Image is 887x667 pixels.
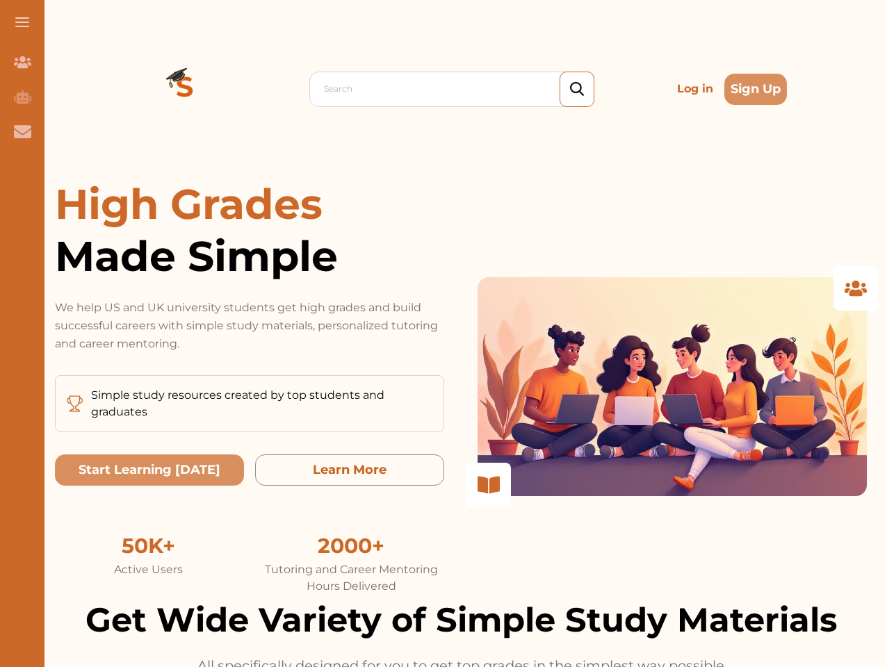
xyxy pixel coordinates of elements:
span: Made Simple [55,230,444,282]
h2: Get Wide Variety of Simple Study Materials [55,595,867,645]
div: 50K+ [55,530,241,561]
button: Learn More [255,454,444,486]
p: Log in [672,75,719,103]
p: Simple study resources created by top students and graduates [91,387,432,420]
span: High Grades [55,179,323,229]
p: We help US and UK university students get high grades and build successful careers with simple st... [55,299,444,353]
button: Start Learning Today [55,454,244,486]
img: search_icon [570,82,584,97]
div: Active Users [55,561,241,578]
img: Logo [135,39,235,139]
div: Tutoring and Career Mentoring Hours Delivered [258,561,444,595]
div: 2000+ [258,530,444,561]
button: Sign Up [724,74,787,105]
